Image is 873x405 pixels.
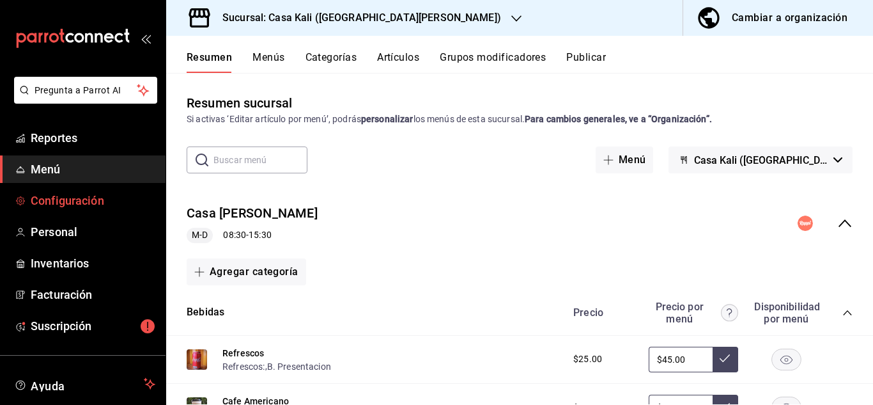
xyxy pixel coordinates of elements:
div: Si activas ‘Editar artículo por menú’, podrás los menús de esta sucursal. [187,113,853,126]
strong: Para cambios generales, ve a “Organización”. [525,114,712,124]
h3: Sucursal: Casa Kali ([GEOGRAPHIC_DATA][PERSON_NAME]) [212,10,501,26]
span: $25.00 [573,353,602,366]
span: Reportes [31,129,155,147]
div: Precio [560,306,642,319]
button: Casa Kali ([GEOGRAPHIC_DATA][PERSON_NAME]) [668,147,853,173]
button: open_drawer_menu [141,33,151,44]
button: Pregunta a Parrot AI [14,77,157,104]
button: Refrescos: [222,360,265,373]
div: Precio por menú [649,301,738,325]
button: Artículos [377,51,419,73]
div: Resumen sucursal [187,93,292,113]
div: collapse-menu-row [166,194,873,253]
button: Menús [252,51,284,73]
button: Bebidas [187,305,224,320]
div: Cambiar a organización [732,9,847,27]
span: Personal [31,223,155,241]
button: Categorías [305,51,357,73]
span: Suscripción [31,317,155,335]
button: Publicar [566,51,606,73]
button: B. Presentacion [267,360,331,373]
button: Casa [PERSON_NAME] [187,204,318,223]
span: Facturación [31,286,155,303]
input: Sin ajuste [649,347,713,372]
a: Pregunta a Parrot AI [9,93,157,106]
strong: personalizar [361,114,413,124]
button: Agregar categoría [187,258,306,285]
button: Grupos modificadores [440,51,546,73]
div: Disponibilidad por menú [754,301,818,325]
span: Ayuda [31,376,139,392]
input: Buscar menú [213,147,307,173]
span: Inventarios [31,255,155,272]
button: Refrescos [222,347,264,360]
button: Menú [596,147,654,173]
span: Pregunta a Parrot AI [35,84,137,97]
span: Casa Kali ([GEOGRAPHIC_DATA][PERSON_NAME]) [694,154,828,166]
span: Menú [31,161,155,178]
button: collapse-category-row [842,308,853,318]
button: Resumen [187,51,232,73]
span: M-D [187,228,213,242]
div: 08:30 - 15:30 [187,228,318,243]
div: , [222,360,331,373]
img: Preview [187,349,207,370]
span: Configuración [31,192,155,209]
div: navigation tabs [187,51,873,73]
